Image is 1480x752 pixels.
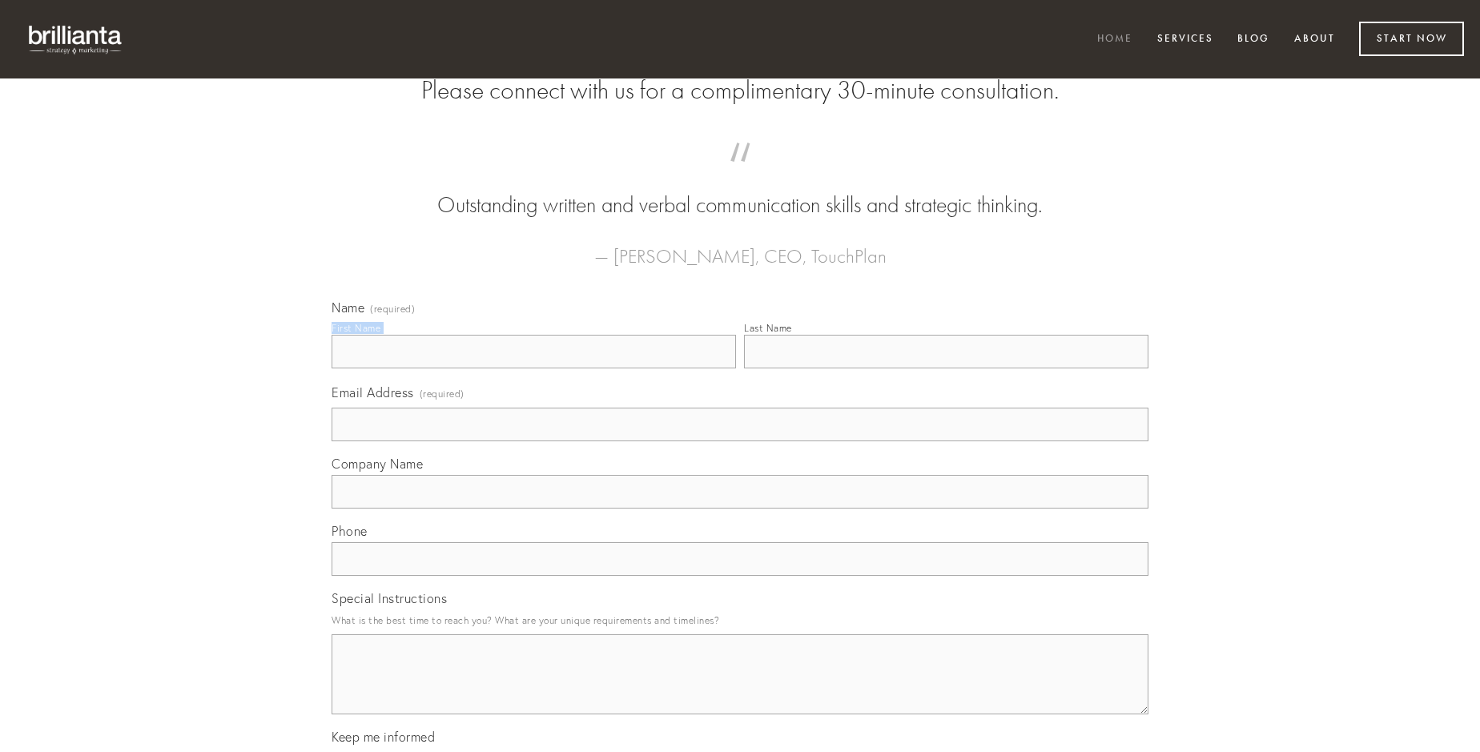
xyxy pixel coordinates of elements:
[332,300,364,316] span: Name
[332,322,380,334] div: First Name
[332,729,435,745] span: Keep me informed
[332,75,1148,106] h2: Please connect with us for a complimentary 30-minute consultation.
[16,16,136,62] img: brillianta - research, strategy, marketing
[370,304,415,314] span: (required)
[332,609,1148,631] p: What is the best time to reach you? What are your unique requirements and timelines?
[357,159,1123,190] span: “
[357,221,1123,272] figcaption: — [PERSON_NAME], CEO, TouchPlan
[1359,22,1464,56] a: Start Now
[1147,26,1224,53] a: Services
[1227,26,1280,53] a: Blog
[332,590,447,606] span: Special Instructions
[420,383,465,404] span: (required)
[332,523,368,539] span: Phone
[1284,26,1345,53] a: About
[357,159,1123,221] blockquote: Outstanding written and verbal communication skills and strategic thinking.
[1087,26,1143,53] a: Home
[332,384,414,400] span: Email Address
[744,322,792,334] div: Last Name
[332,456,423,472] span: Company Name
